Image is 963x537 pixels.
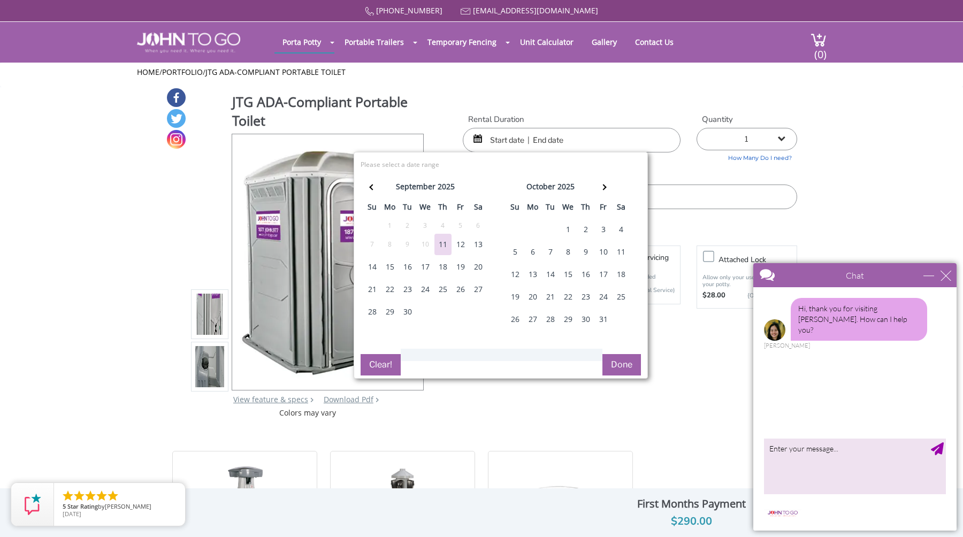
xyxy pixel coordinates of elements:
[363,199,381,218] th: su
[399,301,416,323] div: 30
[381,199,399,218] th: mo
[434,279,452,300] div: 25
[507,286,524,308] div: 19
[452,256,469,278] div: 19
[324,394,373,404] a: Download Pdf
[595,286,612,308] div: 24
[137,67,827,78] ul: / /
[63,510,81,518] span: [DATE]
[470,220,487,232] div: 6
[205,67,346,77] a: JTG ADA-Compliant Portable Toilet
[84,489,97,502] li: 
[577,286,594,308] div: 23
[396,179,435,194] div: september
[559,199,577,218] th: we
[731,290,786,301] p: {One time fee}
[195,190,224,442] img: Product
[361,160,620,170] div: Please select a date range
[577,309,594,330] div: 30
[67,502,98,510] span: Star Rating
[240,134,416,386] img: Product
[417,239,434,250] div: 10
[452,234,469,255] div: 12
[512,32,582,52] a: Unit Calculator
[595,309,612,330] div: 31
[577,264,594,285] div: 16
[137,33,240,53] img: JOHN to go
[461,8,471,15] img: Mail
[419,32,505,52] a: Temporary Fencing
[365,7,374,16] img: Call
[232,93,425,133] h1: JTG ADA-Compliant Portable Toilet
[560,241,577,263] div: 8
[452,220,469,232] div: 5
[233,394,308,404] a: View feature & specs
[507,264,524,285] div: 12
[416,199,434,218] th: we
[470,256,487,278] div: 20
[381,239,399,250] div: 8
[463,128,681,152] input: Start date | End date
[595,241,612,263] div: 10
[106,489,119,502] li: 
[697,114,797,125] label: Quantity
[594,199,612,218] th: fr
[584,32,625,52] a: Gallery
[434,220,452,232] div: 4
[702,274,791,288] p: Allow only your users to enjoy your potty.
[811,33,827,47] img: cart a
[613,286,630,308] div: 25
[167,88,186,107] a: Facebook
[399,220,416,232] div: 2
[470,234,487,255] div: 13
[364,239,381,250] div: 7
[399,256,416,278] div: 16
[381,279,399,300] div: 22
[167,109,186,128] a: Twitter
[63,502,66,510] span: 5
[364,301,381,323] div: 28
[22,494,43,515] img: Review Rating
[167,130,186,149] a: Instagram
[137,67,159,77] a: Home
[434,256,452,278] div: 18
[577,219,594,240] div: 2
[452,199,469,218] th: fr
[747,257,963,537] iframe: Live Chat Box
[417,220,434,232] div: 3
[569,513,813,530] div: $290.00
[602,354,641,375] button: Done
[191,408,425,418] div: Colors may vary
[595,219,612,240] div: 3
[417,256,434,278] div: 17
[473,5,598,16] a: [EMAIL_ADDRESS][DOMAIN_NAME]
[73,489,86,502] li: 
[507,241,524,263] div: 5
[434,199,452,218] th: th
[507,309,524,330] div: 26
[560,309,577,330] div: 29
[595,264,612,285] div: 17
[381,256,399,278] div: 15
[569,495,813,513] div: First Months Payment
[627,32,682,52] a: Contact Us
[506,199,524,218] th: su
[526,179,555,194] div: october
[542,309,559,330] div: 28
[417,279,434,300] div: 24
[463,114,681,125] label: Rental Duration
[381,220,399,232] div: 1
[195,243,224,495] img: Product
[376,397,379,402] img: chevron.png
[814,39,827,62] span: (0)
[452,279,469,300] div: 26
[469,199,487,218] th: sa
[381,301,399,323] div: 29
